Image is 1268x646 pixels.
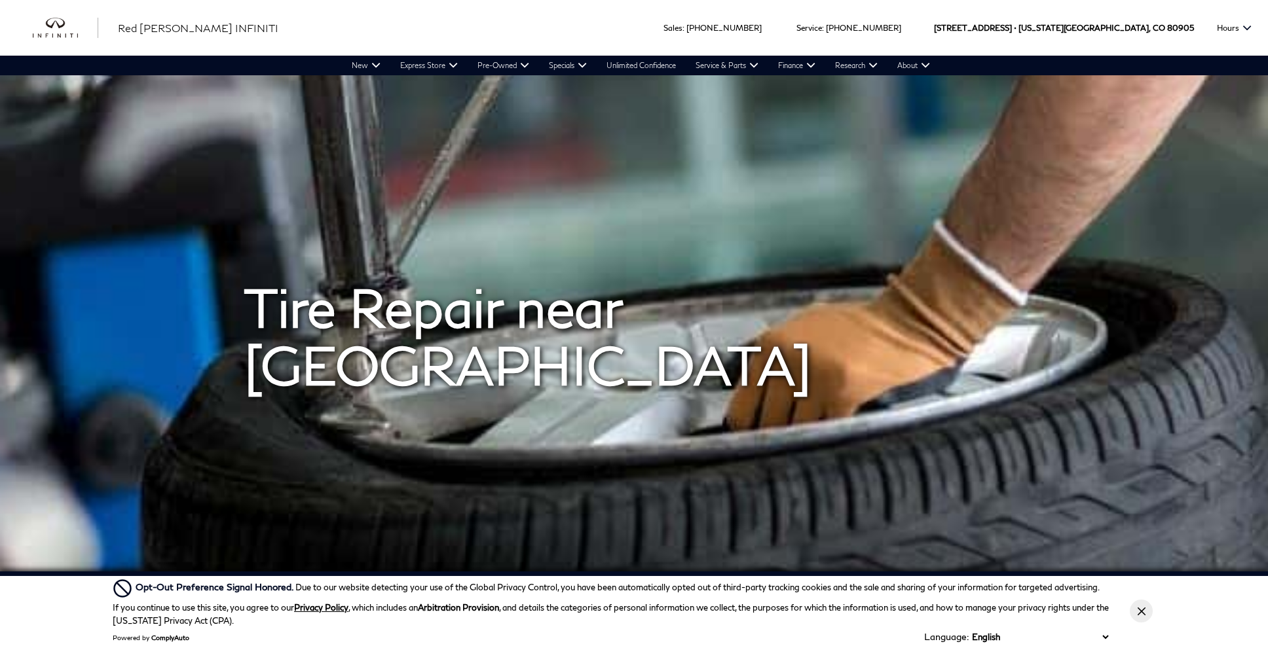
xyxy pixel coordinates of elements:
[151,634,189,641] a: ComplyAuto
[796,23,822,33] span: Service
[390,56,468,75] a: Express Store
[969,630,1111,643] select: Language Select
[934,23,1194,33] a: [STREET_ADDRESS] • [US_STATE][GEOGRAPHIC_DATA], CO 80905
[118,22,278,34] span: Red [PERSON_NAME] INFINITI
[118,20,278,36] a: Red [PERSON_NAME] INFINITI
[136,581,295,592] span: Opt-Out Preference Signal Honored .
[294,602,348,613] a: Privacy Policy
[1130,600,1153,622] button: Close Button
[597,56,686,75] a: Unlimited Confidence
[113,602,1109,626] p: If you continue to use this site, you agree to our , which includes an , and details the categori...
[113,634,189,641] div: Powered by
[33,18,98,39] a: infiniti
[418,602,499,613] strong: Arbitration Provision
[663,23,682,33] span: Sales
[686,56,768,75] a: Service & Parts
[33,18,98,39] img: INFINITI
[539,56,597,75] a: Specials
[686,23,762,33] a: [PHONE_NUMBER]
[825,56,887,75] a: Research
[342,56,940,75] nav: Main Navigation
[342,56,390,75] a: New
[826,23,901,33] a: [PHONE_NUMBER]
[887,56,940,75] a: About
[468,56,539,75] a: Pre-Owned
[822,23,824,33] span: :
[244,276,811,396] strong: Tire Repair near [GEOGRAPHIC_DATA]
[924,632,969,641] div: Language:
[136,580,1100,594] div: Due to our website detecting your use of the Global Privacy Control, you have been automatically ...
[682,23,684,33] span: :
[768,56,825,75] a: Finance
